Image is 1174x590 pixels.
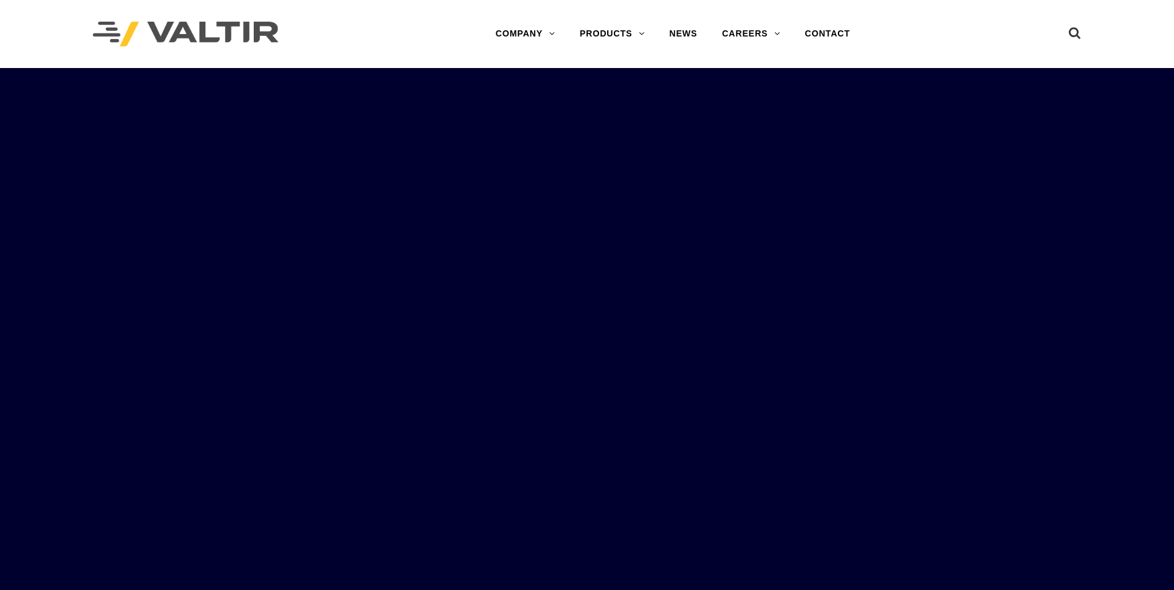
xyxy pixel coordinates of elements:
[93,22,278,47] img: Valtir
[568,22,657,46] a: PRODUCTS
[657,22,710,46] a: NEWS
[793,22,863,46] a: CONTACT
[710,22,793,46] a: CAREERS
[483,22,568,46] a: COMPANY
